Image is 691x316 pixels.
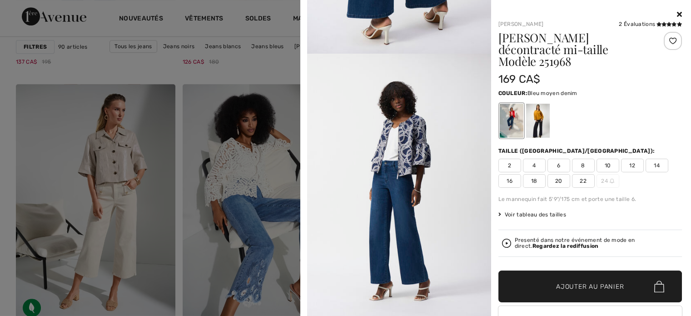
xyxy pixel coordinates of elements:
[572,174,595,188] span: 22
[515,237,679,249] div: Presenté dans notre événement de mode en direct.
[498,32,651,67] h1: [PERSON_NAME] décontracté mi-taille Modèle 251968
[498,195,682,203] div: Le mannequin fait 5'9"/175 cm et porte une taille 6.
[654,281,664,293] img: Bag.svg
[498,211,567,219] span: Voir tableau des tailles
[526,104,549,138] div: Bleu Denim Foncé
[498,73,541,85] span: 169 CA$
[547,174,570,188] span: 20
[502,239,511,248] img: Regardez la rediffusion
[646,159,668,172] span: 14
[20,6,39,15] span: Chat
[597,159,619,172] span: 10
[498,147,657,155] div: Taille ([GEOGRAPHIC_DATA]/[GEOGRAPHIC_DATA]):
[523,159,546,172] span: 4
[499,104,523,138] div: Bleu moyen denim
[621,159,644,172] span: 12
[498,90,527,96] span: Couleur:
[532,243,599,249] strong: Regardez la rediffusion
[498,21,544,27] a: [PERSON_NAME]
[523,174,546,188] span: 18
[556,282,624,291] span: Ajouter au panier
[527,90,577,96] span: Bleu moyen denim
[498,159,521,172] span: 2
[619,20,682,28] div: 2 Évaluations
[597,174,619,188] span: 24
[498,271,682,302] button: Ajouter au panier
[572,159,595,172] span: 8
[610,179,614,183] img: ring-m.svg
[498,174,521,188] span: 16
[547,159,570,172] span: 6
